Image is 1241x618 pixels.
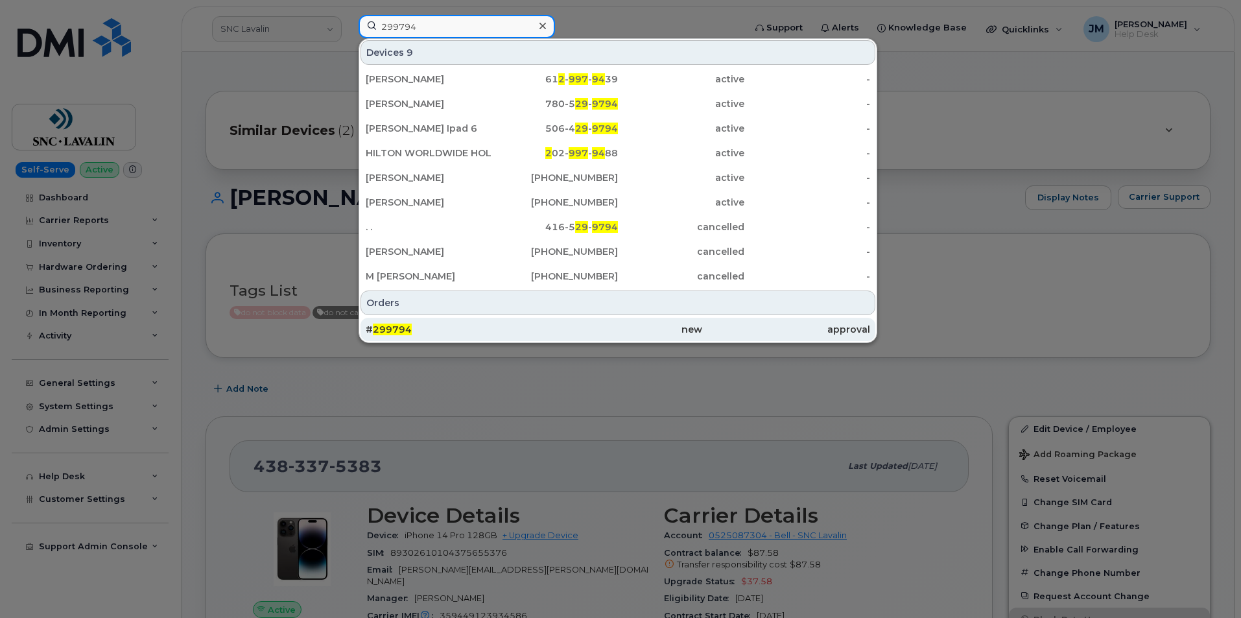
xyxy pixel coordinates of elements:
span: 9794 [592,221,618,233]
div: [PHONE_NUMBER] [492,196,619,209]
div: M [PERSON_NAME] [366,270,492,283]
div: Devices [360,40,875,65]
span: 29 [575,221,588,233]
div: approval [702,323,870,336]
div: Orders [360,291,875,315]
div: . . [366,220,492,233]
div: HILTON WORLDWIDE HOLDINGS INC. [366,147,492,160]
a: M [PERSON_NAME][PHONE_NUMBER]cancelled- [360,265,875,288]
a: [PERSON_NAME]780-529-9794active- [360,92,875,115]
div: 506-4 - [492,122,619,135]
a: HILTON WORLDWIDE HOLDINGS INC.202-997-9488active- [360,141,875,165]
div: [PHONE_NUMBER] [492,270,619,283]
div: [PHONE_NUMBER] [492,171,619,184]
a: [PERSON_NAME] Ipad 6506-429-9794active- [360,117,875,140]
div: [PERSON_NAME] [366,73,492,86]
div: [PERSON_NAME] [366,196,492,209]
div: - [744,122,871,135]
span: 997 [569,147,588,159]
div: - [744,196,871,209]
div: active [618,196,744,209]
div: [PERSON_NAME] [366,97,492,110]
span: 997 [569,73,588,85]
div: [PERSON_NAME] [366,245,492,258]
div: 61 - - 39 [492,73,619,86]
div: new [534,323,702,336]
a: [PERSON_NAME][PHONE_NUMBER]cancelled- [360,240,875,263]
div: cancelled [618,220,744,233]
div: 416-5 - [492,220,619,233]
div: [PERSON_NAME] [366,171,492,184]
a: [PERSON_NAME][PHONE_NUMBER]active- [360,166,875,189]
div: active [618,97,744,110]
a: [PERSON_NAME][PHONE_NUMBER]active- [360,191,875,214]
span: 29 [575,98,588,110]
div: cancelled [618,270,744,283]
span: 2 [558,73,565,85]
span: 94 [592,147,605,159]
span: 9794 [592,98,618,110]
div: 780-5 - [492,97,619,110]
div: - [744,73,871,86]
div: - [744,245,871,258]
div: - [744,97,871,110]
span: 9 [407,46,413,59]
div: active [618,122,744,135]
div: - [744,220,871,233]
div: # [366,323,534,336]
a: #299794newapproval [360,318,875,341]
span: 9794 [592,123,618,134]
div: active [618,73,744,86]
div: cancelled [618,245,744,258]
span: 2 [545,147,552,159]
div: - [744,270,871,283]
div: [PHONE_NUMBER] [492,245,619,258]
div: [PERSON_NAME] Ipad 6 [366,122,492,135]
a: [PERSON_NAME]612-997-9439active- [360,67,875,91]
span: 299794 [373,324,412,335]
div: - [744,147,871,160]
div: 02- - 88 [492,147,619,160]
a: . .416-529-9794cancelled- [360,215,875,239]
div: active [618,147,744,160]
div: - [744,171,871,184]
div: active [618,171,744,184]
span: 94 [592,73,605,85]
span: 29 [575,123,588,134]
